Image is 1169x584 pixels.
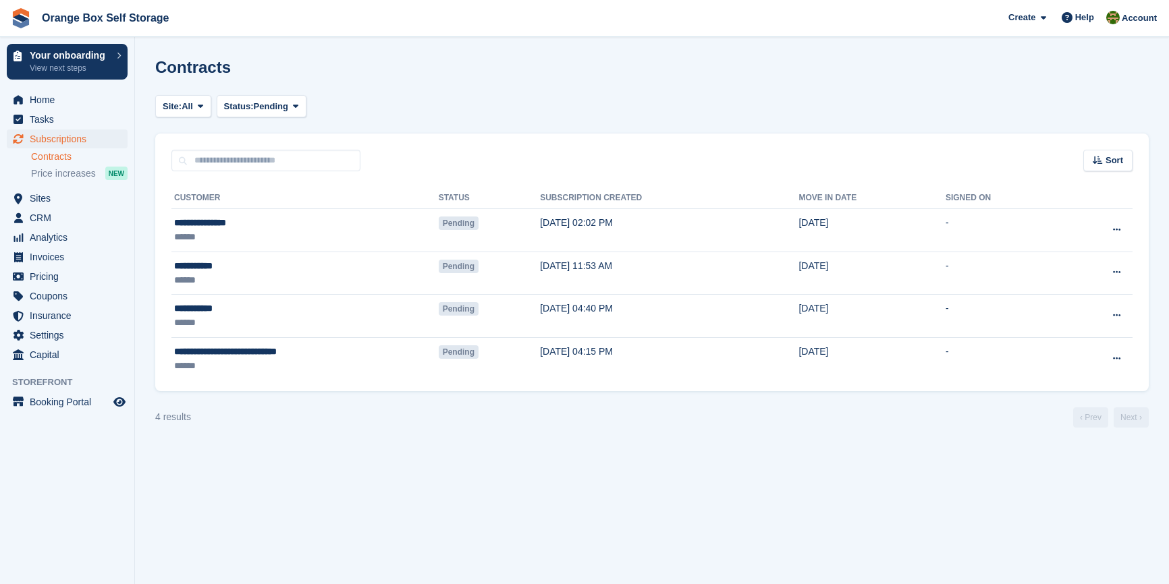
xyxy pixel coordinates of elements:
button: Status: Pending [217,95,306,117]
a: menu [7,90,128,109]
a: Next [1114,407,1149,428]
a: Your onboarding View next steps [7,44,128,80]
a: menu [7,326,128,345]
span: Status: [224,100,254,113]
a: menu [7,392,128,411]
a: menu [7,267,128,286]
span: Insurance [30,306,111,325]
th: Signed on [946,187,1061,209]
td: - [946,209,1061,252]
span: Home [30,90,111,109]
span: Subscriptions [30,129,111,148]
td: [DATE] 02:02 PM [540,209,798,252]
span: Help [1075,11,1094,24]
a: Orange Box Self Storage [36,7,175,29]
td: [DATE] [798,337,946,380]
a: menu [7,208,128,227]
span: Pending [439,260,479,273]
a: Price increases NEW [31,166,128,181]
td: - [946,252,1061,295]
img: stora-icon-8386f47178a22dfd0bd8f6a31ec36ba5ce8667c1dd55bd0f319d3a0aa187defe.svg [11,8,31,28]
a: menu [7,129,128,148]
span: Sort [1106,154,1123,167]
th: Subscription created [540,187,798,209]
a: menu [7,247,128,266]
span: Coupons [30,287,111,305]
span: Pending [439,216,479,230]
a: menu [7,228,128,247]
span: CRM [30,208,111,227]
span: Booking Portal [30,392,111,411]
td: [DATE] 04:15 PM [540,337,798,380]
span: Pricing [30,267,111,286]
div: 4 results [155,410,191,424]
span: Pending [439,345,479,359]
a: Preview store [111,394,128,410]
th: Customer [171,187,439,209]
a: menu [7,189,128,208]
a: menu [7,306,128,325]
td: [DATE] [798,295,946,338]
td: - [946,337,1061,380]
span: Create [1008,11,1035,24]
td: [DATE] 11:53 AM [540,252,798,295]
span: Settings [30,326,111,345]
span: Capital [30,345,111,364]
span: Price increases [31,167,96,180]
span: Sites [30,189,111,208]
a: Previous [1073,407,1108,428]
p: Your onboarding [30,51,110,60]
img: SARAH T [1106,11,1120,24]
td: [DATE] 04:40 PM [540,295,798,338]
td: [DATE] [798,252,946,295]
a: Contracts [31,150,128,163]
span: Storefront [12,376,134,389]
th: Status [439,187,541,209]
h1: Contracts [155,58,231,76]
nav: Page [1070,407,1151,428]
span: Account [1122,11,1157,25]
th: Move in date [798,187,946,209]
span: Invoices [30,247,111,266]
td: - [946,295,1061,338]
span: All [182,100,193,113]
button: Site: All [155,95,211,117]
span: Tasks [30,110,111,129]
td: [DATE] [798,209,946,252]
a: menu [7,345,128,364]
div: NEW [105,167,128,180]
span: Site: [163,100,182,113]
p: View next steps [30,62,110,74]
span: Pending [254,100,288,113]
a: menu [7,110,128,129]
a: menu [7,287,128,305]
span: Analytics [30,228,111,247]
span: Pending [439,302,479,316]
